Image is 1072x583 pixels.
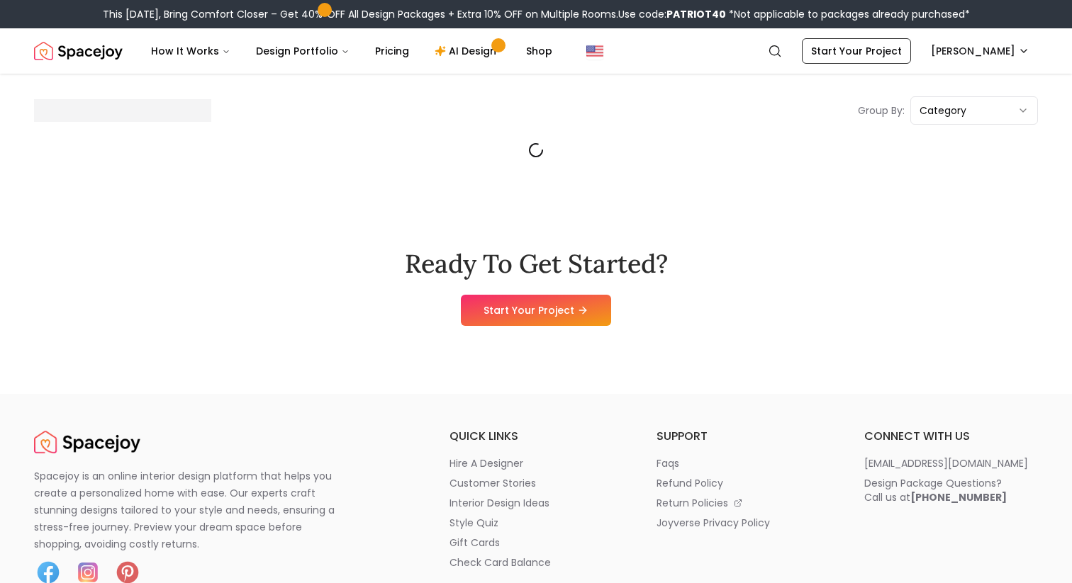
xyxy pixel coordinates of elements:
[103,7,970,21] div: This [DATE], Bring Comfort Closer – Get 40% OFF All Design Packages + Extra 10% OFF on Multiple R...
[34,37,123,65] a: Spacejoy
[423,37,512,65] a: AI Design
[802,38,911,64] a: Start Your Project
[450,456,623,470] a: hire a designer
[34,428,140,456] a: Spacejoy
[450,516,498,530] p: style quiz
[657,516,830,530] a: joyverse privacy policy
[450,536,500,550] p: gift cards
[657,428,830,445] h6: support
[34,37,123,65] img: Spacejoy Logo
[657,456,679,470] p: faqs
[450,476,623,490] a: customer stories
[657,476,723,490] p: refund policy
[450,536,623,550] a: gift cards
[657,476,830,490] a: refund policy
[864,476,1007,504] div: Design Package Questions? Call us at
[450,555,551,570] p: check card balance
[726,7,970,21] span: *Not applicable to packages already purchased*
[922,38,1038,64] button: [PERSON_NAME]
[450,496,623,510] a: interior design ideas
[515,37,564,65] a: Shop
[450,496,549,510] p: interior design ideas
[864,476,1038,504] a: Design Package Questions?Call us at[PHONE_NUMBER]
[657,496,830,510] a: return policies
[657,516,770,530] p: joyverse privacy policy
[34,468,352,553] p: Spacejoy is an online interior design platform that helps you create a personalized home with eas...
[586,43,603,60] img: United States
[140,37,242,65] button: How It Works
[245,37,361,65] button: Design Portfolio
[450,476,536,490] p: customer stories
[450,428,623,445] h6: quick links
[864,456,1038,470] a: [EMAIL_ADDRESS][DOMAIN_NAME]
[405,249,668,278] h2: Ready To Get Started?
[864,428,1038,445] h6: connect with us
[450,456,523,470] p: hire a designer
[450,516,623,530] a: style quiz
[910,490,1007,504] b: [PHONE_NUMBER]
[858,103,905,118] p: Group By:
[461,295,611,326] a: Start Your Project
[864,456,1028,470] p: [EMAIL_ADDRESS][DOMAIN_NAME]
[618,7,726,21] span: Use code:
[657,456,830,470] a: faqs
[34,28,1038,74] nav: Global
[34,428,140,456] img: Spacejoy Logo
[666,7,726,21] b: PATRIOT40
[140,37,564,65] nav: Main
[450,555,623,570] a: check card balance
[657,496,728,510] p: return policies
[364,37,420,65] a: Pricing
